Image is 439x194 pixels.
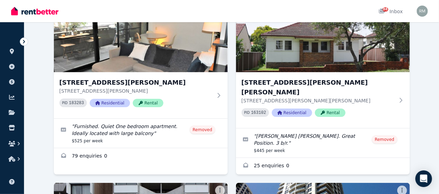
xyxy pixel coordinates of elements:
div: Inbox [379,8,403,15]
a: Edit listing: Furnished. Quiet One bedroom apartment. Ideally located with large balcony [54,119,228,148]
h3: [STREET_ADDRESS][PERSON_NAME][PERSON_NAME] [242,78,395,97]
a: 30 Weemala Street, Chester Hill[STREET_ADDRESS][PERSON_NAME][PERSON_NAME][STREET_ADDRESS][PERSON_... [236,6,410,128]
img: RentBetter [11,6,58,16]
img: Robert Muir [417,6,428,17]
h3: [STREET_ADDRESS][PERSON_NAME] [59,78,212,87]
span: Rental [315,109,345,117]
div: Open Intercom Messenger [415,170,432,187]
a: 2/40 Holt Street, Surry Hills[STREET_ADDRESS][PERSON_NAME][STREET_ADDRESS][PERSON_NAME]PID 183283... [54,6,228,118]
p: [STREET_ADDRESS][PERSON_NAME][PERSON_NAME] [242,97,395,104]
small: PID [62,101,68,105]
span: 88 [383,7,388,11]
small: PID [244,111,250,115]
p: [STREET_ADDRESS][PERSON_NAME] [59,87,212,94]
span: Residential [272,109,312,117]
a: Edit listing: Chester Hill. Great Position. 3 b/r. [236,128,410,158]
img: 30 Weemala Street, Chester Hill [236,6,410,72]
span: Residential [90,99,130,107]
span: Rental [133,99,163,107]
a: Enquiries for 2/40 Holt Street, Surry Hills [54,148,228,165]
a: Enquiries for 30 Weemala Street, Chester Hill [236,158,410,175]
code: 163102 [251,110,266,115]
code: 183283 [69,101,84,106]
img: 2/40 Holt Street, Surry Hills [54,6,228,72]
